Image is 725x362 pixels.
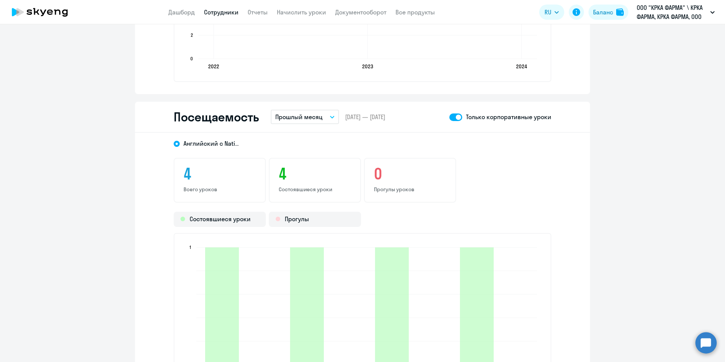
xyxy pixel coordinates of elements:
div: Состоявшиеся уроки [174,212,266,227]
p: ООО "КРКА ФАРМА" \ КРКА ФАРМА, КРКА ФАРМА, ООО [637,3,707,21]
h2: Посещаемость [174,109,259,124]
div: Баланс [593,8,613,17]
span: [DATE] — [DATE] [345,113,385,121]
p: Прогулы уроков [374,186,446,193]
h3: 0 [374,165,446,183]
text: 2023 [362,63,373,70]
button: Прошлый месяц [271,110,339,124]
button: ООО "КРКА ФАРМА" \ КРКА ФАРМА, КРКА ФАРМА, ООО [633,3,719,21]
p: Состоявшиеся уроки [279,186,351,193]
a: Отчеты [248,8,268,16]
button: Балансbalance [588,5,628,20]
a: Все продукты [395,8,435,16]
img: balance [616,8,624,16]
h3: 4 [279,165,351,183]
h3: 4 [184,165,256,183]
div: Прогулы [269,212,361,227]
text: 2024 [516,63,527,70]
p: Прошлый месяц [275,112,323,121]
p: Всего уроков [184,186,256,193]
text: 2022 [208,63,219,70]
a: Документооборот [335,8,386,16]
button: RU [539,5,564,20]
span: RU [545,8,551,17]
a: Начислить уроки [277,8,326,16]
span: Английский с Native [184,139,240,148]
a: Сотрудники [204,8,239,16]
text: 0 [190,56,193,61]
p: Только корпоративные уроки [466,112,551,121]
text: 1 [190,244,191,250]
text: 2 [191,32,193,38]
a: Дашборд [168,8,195,16]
